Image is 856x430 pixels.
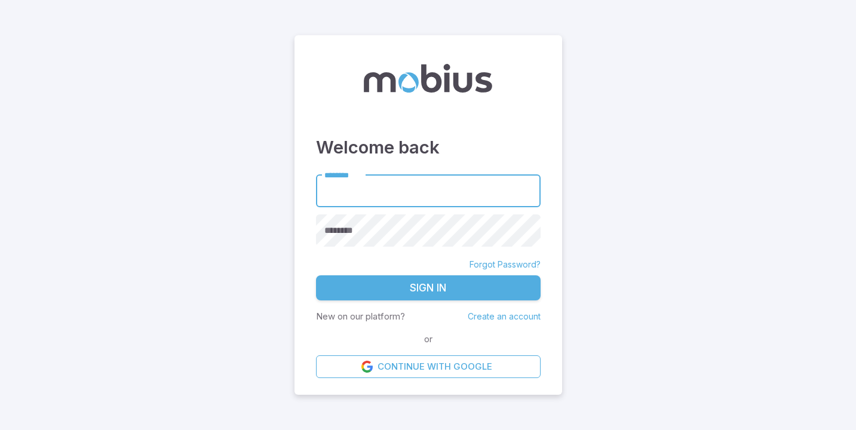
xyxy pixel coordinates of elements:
[470,259,541,271] a: Forgot Password?
[316,310,405,323] p: New on our platform?
[316,355,541,378] a: Continue with Google
[316,134,541,161] h3: Welcome back
[421,333,435,346] span: or
[468,311,541,321] a: Create an account
[316,275,541,300] button: Sign In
